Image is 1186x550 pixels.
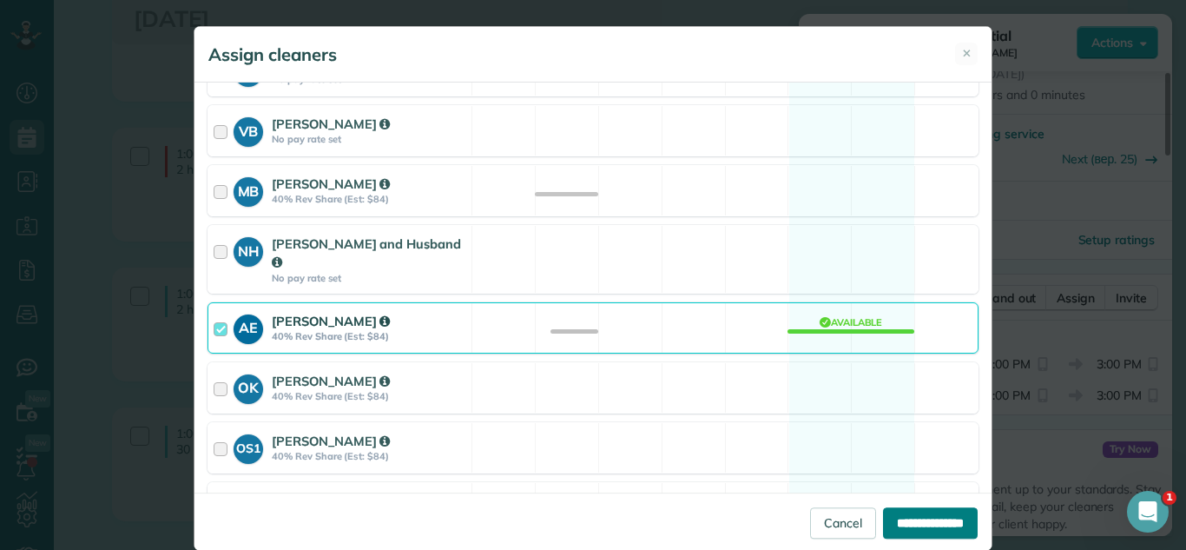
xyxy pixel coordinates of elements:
[234,117,263,142] strong: VB
[272,235,461,270] strong: [PERSON_NAME] and Husband
[272,193,466,205] strong: 40% Rev Share (Est: $84)
[234,177,263,202] strong: MB
[234,237,263,262] strong: NH
[272,116,390,132] strong: [PERSON_NAME]
[962,45,972,62] span: ✕
[208,43,337,67] h5: Assign cleaners
[272,176,390,192] strong: [PERSON_NAME]
[234,315,263,339] strong: AE
[1127,491,1169,533] iframe: Intercom live chat
[272,390,466,402] strong: 40% Rev Share (Est: $84)
[272,373,390,389] strong: [PERSON_NAME]
[272,433,390,449] strong: [PERSON_NAME]
[810,507,876,539] a: Cancel
[1163,491,1176,505] span: 1
[234,374,263,399] strong: OK
[272,133,466,145] strong: No pay rate set
[272,272,466,284] strong: No pay rate set
[234,434,263,458] strong: OS1
[272,450,466,462] strong: 40% Rev Share (Est: $84)
[272,313,390,329] strong: [PERSON_NAME]
[272,330,466,342] strong: 40% Rev Share (Est: $84)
